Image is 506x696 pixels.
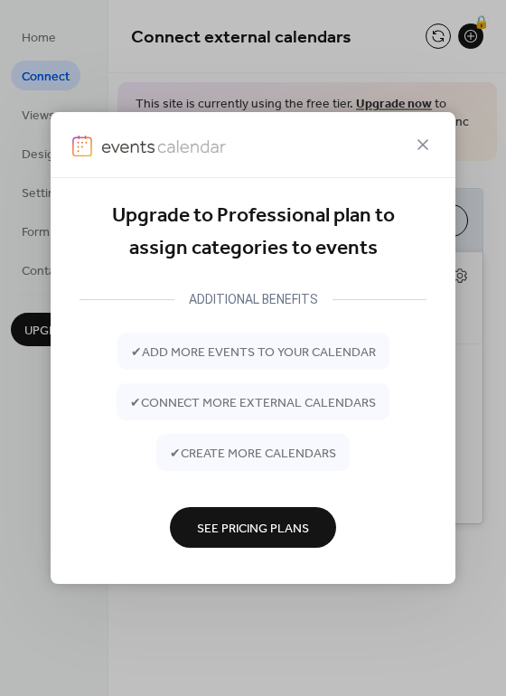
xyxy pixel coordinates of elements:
[197,519,309,538] span: See Pricing Plans
[170,444,336,463] span: ✔ create more calendars
[72,136,92,157] img: logo-icon
[80,200,426,266] div: Upgrade to Professional plan to assign categories to events
[131,343,376,362] span: ✔ add more events to your calendar
[130,393,376,412] span: ✔ connect more external calendars
[174,288,333,310] div: ADDITIONAL BENEFITS
[170,507,336,548] button: See Pricing Plans
[101,136,226,157] img: logo-type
